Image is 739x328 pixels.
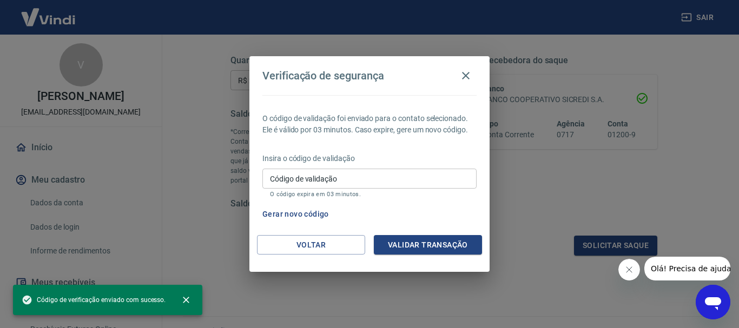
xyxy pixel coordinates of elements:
iframe: Fechar mensagem [618,259,640,280]
iframe: Mensagem da empresa [644,257,730,280]
button: close [174,288,198,312]
button: Validar transação [374,235,482,255]
p: O código de validação foi enviado para o contato selecionado. Ele é válido por 03 minutos. Caso e... [262,113,477,136]
p: Insira o código de validação [262,153,477,164]
iframe: Botão para abrir a janela de mensagens [696,285,730,319]
span: Olá! Precisa de ajuda? [6,8,91,16]
button: Gerar novo código [258,204,333,224]
p: O código expira em 03 minutos. [270,191,469,198]
span: Código de verificação enviado com sucesso. [22,294,166,305]
h4: Verificação de segurança [262,69,384,82]
button: Voltar [257,235,365,255]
